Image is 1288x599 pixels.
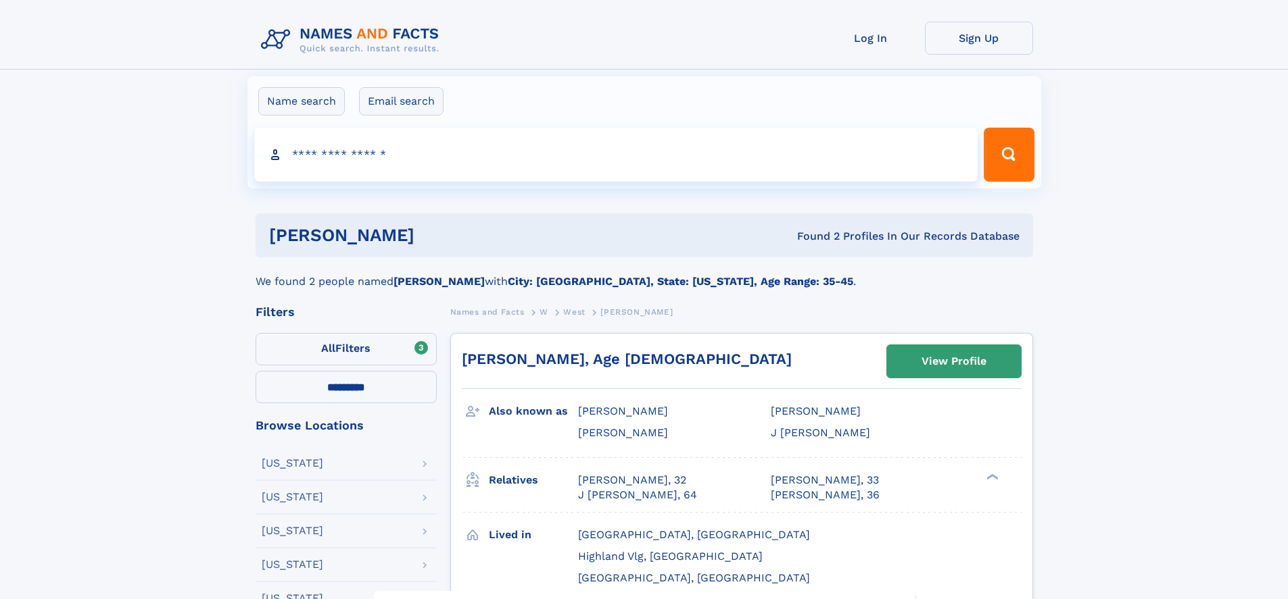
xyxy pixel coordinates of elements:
[489,523,578,546] h3: Lived in
[256,333,437,365] label: Filters
[771,473,879,488] a: [PERSON_NAME], 33
[393,275,485,288] b: [PERSON_NAME]
[359,87,444,115] label: Email search
[563,307,585,317] span: West
[262,559,323,570] div: [US_STATE]
[262,458,323,469] div: [US_STATE]
[563,303,585,320] a: West
[578,528,810,541] span: [GEOGRAPHIC_DATA], [GEOGRAPHIC_DATA]
[771,488,880,502] a: [PERSON_NAME], 36
[256,419,437,432] div: Browse Locations
[922,346,986,377] div: View Profile
[262,492,323,502] div: [US_STATE]
[578,473,686,488] a: [PERSON_NAME], 32
[606,229,1020,244] div: Found 2 Profiles In Our Records Database
[258,87,345,115] label: Name search
[269,227,606,244] h1: [PERSON_NAME]
[462,350,792,367] a: [PERSON_NAME], Age [DEMOGRAPHIC_DATA]
[254,128,978,182] input: search input
[578,405,668,417] span: [PERSON_NAME]
[262,525,323,536] div: [US_STATE]
[540,307,548,317] span: W
[508,275,853,288] b: City: [GEOGRAPHIC_DATA], State: [US_STATE], Age Range: 35-45
[600,307,673,317] span: [PERSON_NAME]
[256,306,437,318] div: Filters
[771,405,861,417] span: [PERSON_NAME]
[771,426,870,439] span: J [PERSON_NAME]
[578,571,810,584] span: [GEOGRAPHIC_DATA], [GEOGRAPHIC_DATA]
[256,22,450,58] img: Logo Names and Facts
[489,469,578,492] h3: Relatives
[887,345,1021,377] a: View Profile
[578,550,763,563] span: Highland Vlg, [GEOGRAPHIC_DATA]
[817,22,925,55] a: Log In
[983,472,999,481] div: ❯
[925,22,1033,55] a: Sign Up
[578,488,697,502] a: J [PERSON_NAME], 64
[321,342,335,355] span: All
[256,257,1033,290] div: We found 2 people named with .
[450,303,525,320] a: Names and Facts
[578,426,668,439] span: [PERSON_NAME]
[540,303,548,320] a: W
[984,128,1034,182] button: Search Button
[489,400,578,423] h3: Also known as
